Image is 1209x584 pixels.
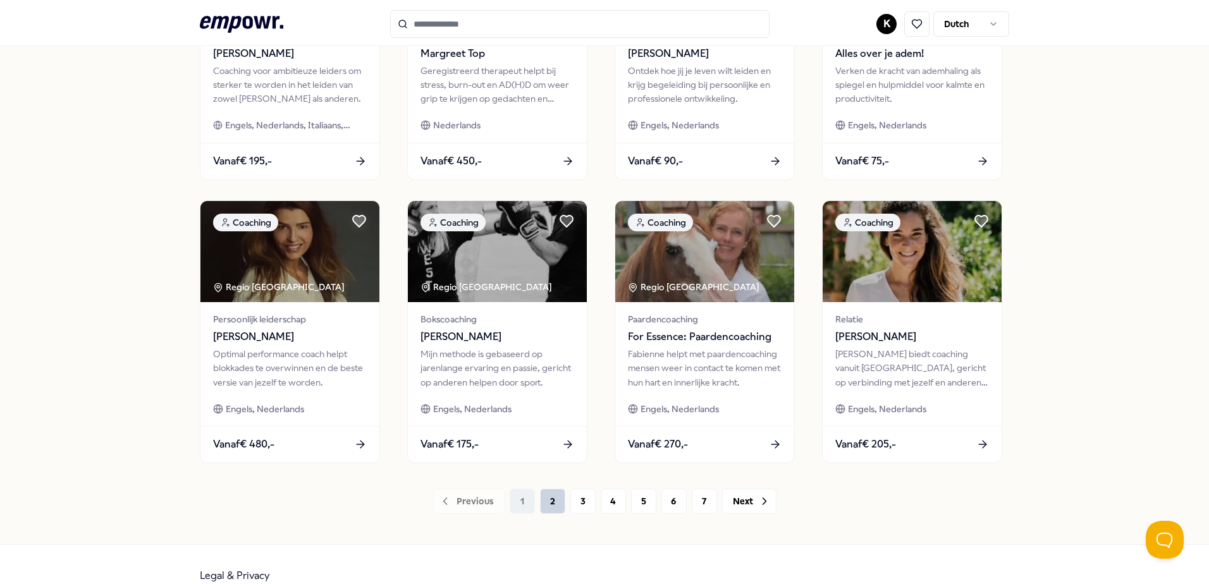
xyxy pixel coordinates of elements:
[433,402,512,416] span: Engels, Nederlands
[628,153,683,169] span: Vanaf € 90,-
[641,402,719,416] span: Engels, Nederlands
[1146,521,1184,559] iframe: Help Scout Beacon - Open
[628,312,782,326] span: Paardencoaching
[420,153,482,169] span: Vanaf € 450,-
[628,280,761,294] div: Regio [GEOGRAPHIC_DATA]
[722,489,776,514] button: Next
[420,436,479,453] span: Vanaf € 175,-
[420,64,574,106] div: Geregistreerd therapeut helpt bij stress, burn-out en AD(H)D om weer grip te krijgen op gedachten...
[213,312,367,326] span: Persoonlijk leiderschap
[213,153,272,169] span: Vanaf € 195,-
[835,214,900,231] div: Coaching
[200,200,380,463] a: package imageCoachingRegio [GEOGRAPHIC_DATA] Persoonlijk leiderschap[PERSON_NAME]Optimal performa...
[628,329,782,345] span: For Essence: Paardencoaching
[823,201,1002,302] img: package image
[835,64,989,106] div: Verken de kracht van ademhaling als spiegel en hulpmiddel voor kalmte en productiviteit.
[420,280,554,294] div: Regio [GEOGRAPHIC_DATA]
[408,201,587,302] img: package image
[835,347,989,389] div: [PERSON_NAME] biedt coaching vanuit [GEOGRAPHIC_DATA], gericht op verbinding met jezelf en andere...
[213,280,347,294] div: Regio [GEOGRAPHIC_DATA]
[601,489,626,514] button: 4
[615,200,795,463] a: package imageCoachingRegio [GEOGRAPHIC_DATA] PaardencoachingFor Essence: PaardencoachingFabienne ...
[876,14,897,34] button: K
[628,214,693,231] div: Coaching
[213,347,367,389] div: Optimal performance coach helpt blokkades te overwinnen en de beste versie van jezelf te worden.
[631,489,656,514] button: 5
[420,347,574,389] div: Mijn methode is gebaseerd op jarenlange ervaring en passie, gericht op anderen helpen door sport.
[226,402,304,416] span: Engels, Nederlands
[420,312,574,326] span: Bokscoaching
[200,569,270,581] a: Legal & Privacy
[433,118,481,132] span: Nederlands
[390,10,770,38] input: Search for products, categories or subcategories
[641,118,719,132] span: Engels, Nederlands
[213,64,367,106] div: Coaching voor ambitieuze leiders om sterker te worden in het leiden van zowel [PERSON_NAME] als a...
[628,64,782,106] div: Ontdek hoe jij je leven wilt leiden en krijg begeleiding bij persoonlijke en professionele ontwik...
[540,489,565,514] button: 2
[615,201,794,302] img: package image
[628,436,688,453] span: Vanaf € 270,-
[661,489,687,514] button: 6
[213,46,367,62] span: [PERSON_NAME]
[628,46,782,62] span: [PERSON_NAME]
[692,489,717,514] button: 7
[835,329,989,345] span: [PERSON_NAME]
[407,200,587,463] a: package imageCoachingRegio [GEOGRAPHIC_DATA] Bokscoaching[PERSON_NAME]Mijn methode is gebaseerd o...
[200,201,379,302] img: package image
[420,329,574,345] span: [PERSON_NAME]
[420,214,486,231] div: Coaching
[835,312,989,326] span: Relatie
[628,347,782,389] div: Fabienne helpt met paardencoaching mensen weer in contact te komen met hun hart en innerlijke kra...
[835,46,989,62] span: Alles over je adem!
[213,214,278,231] div: Coaching
[848,118,926,132] span: Engels, Nederlands
[570,489,596,514] button: 3
[225,118,367,132] span: Engels, Nederlands, Italiaans, Zweeds
[848,402,926,416] span: Engels, Nederlands
[213,436,274,453] span: Vanaf € 480,-
[835,153,889,169] span: Vanaf € 75,-
[420,46,574,62] span: Margreet Top
[822,200,1002,463] a: package imageCoachingRelatie[PERSON_NAME][PERSON_NAME] biedt coaching vanuit [GEOGRAPHIC_DATA], g...
[835,436,896,453] span: Vanaf € 205,-
[213,329,367,345] span: [PERSON_NAME]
